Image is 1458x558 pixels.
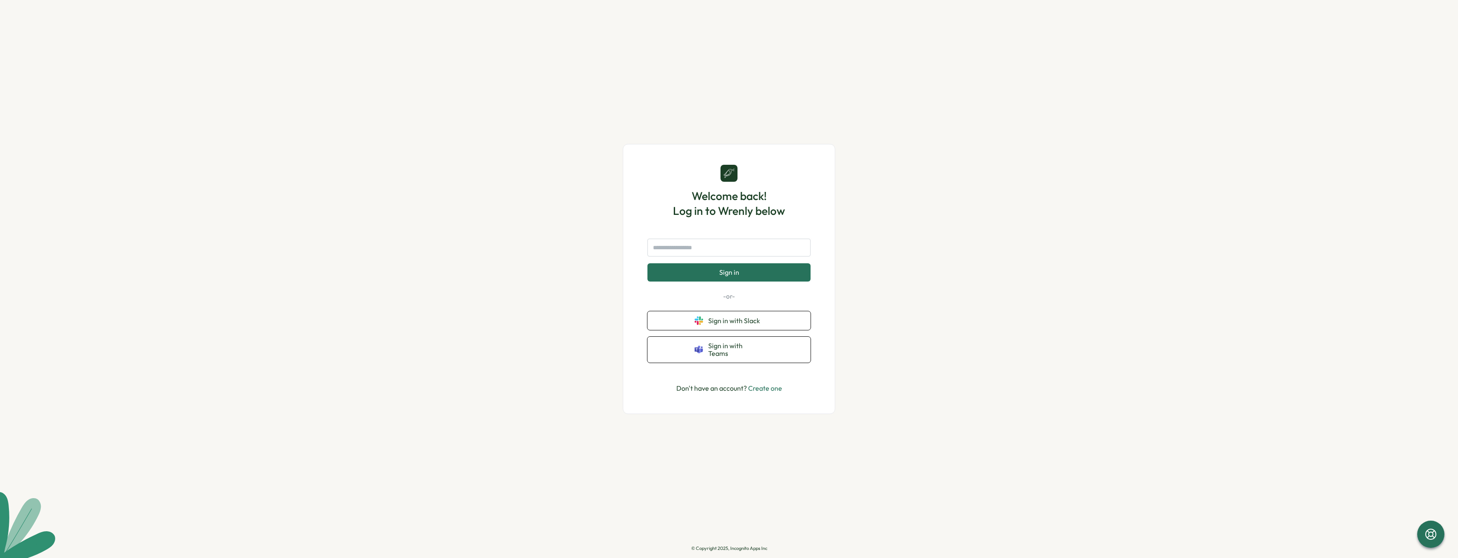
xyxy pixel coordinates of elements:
span: Sign in with Teams [708,342,763,358]
p: Don't have an account? [676,383,782,394]
button: Sign in with Teams [647,337,811,363]
span: Sign in [719,268,739,276]
button: Sign in [647,263,811,281]
button: Sign in with Slack [647,311,811,330]
p: © Copyright 2025, Incognito Apps Inc [691,546,767,551]
p: -or- [647,292,811,301]
span: Sign in with Slack [708,317,763,324]
h1: Welcome back! Log in to Wrenly below [673,189,785,218]
a: Create one [748,384,782,392]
